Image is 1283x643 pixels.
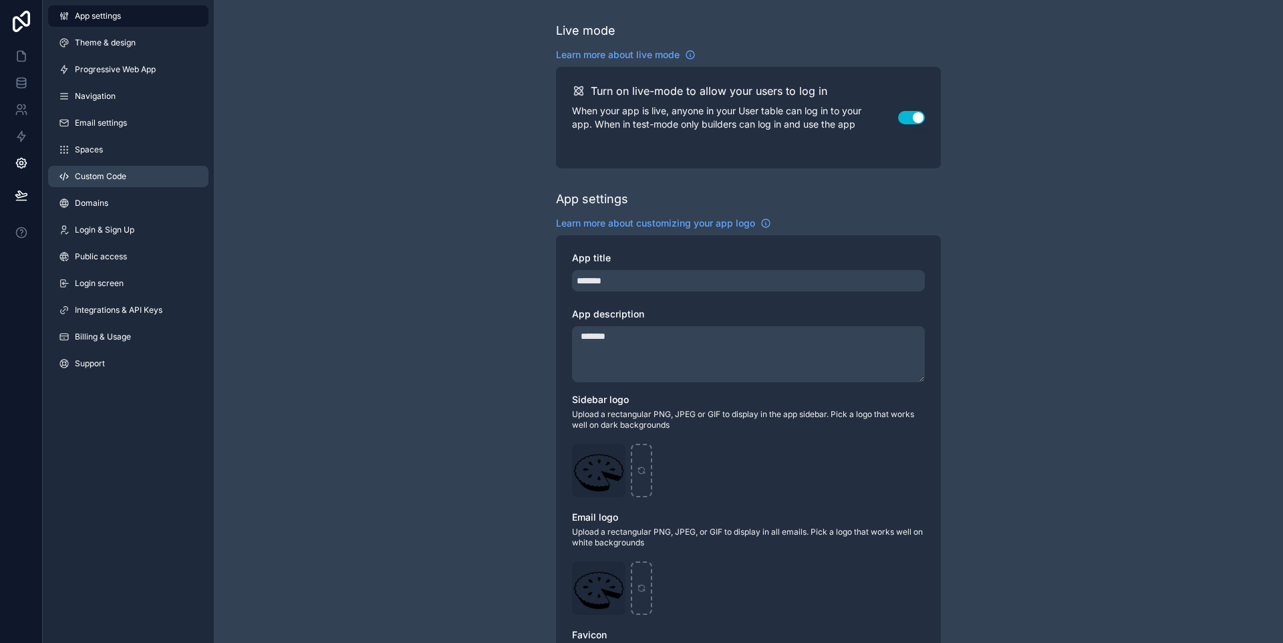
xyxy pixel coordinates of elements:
div: Live mode [556,21,615,40]
span: Billing & Usage [75,332,131,342]
a: Custom Code [48,166,208,187]
a: App settings [48,5,208,27]
a: Navigation [48,86,208,107]
a: Integrations & API Keys [48,299,208,321]
a: Progressive Web App [48,59,208,80]
a: Email settings [48,112,208,134]
span: Upload a rectangular PNG, JPEG, or GIF to display in all emails. Pick a logo that works well on w... [572,527,925,548]
span: Theme & design [75,37,136,48]
span: Progressive Web App [75,64,156,75]
span: Upload a rectangular PNG, JPEG or GIF to display in the app sidebar. Pick a logo that works well ... [572,409,925,430]
a: Theme & design [48,32,208,53]
a: Domains [48,192,208,214]
span: Login screen [75,278,124,289]
a: Login & Sign Up [48,219,208,241]
h2: Turn on live-mode to allow your users to log in [591,83,827,99]
span: Sidebar logo [572,394,629,405]
span: Email settings [75,118,127,128]
span: App description [572,308,644,319]
span: Favicon [572,629,607,640]
span: Learn more about customizing your app logo [556,217,755,230]
a: Login screen [48,273,208,294]
a: Spaces [48,139,208,160]
span: Spaces [75,144,103,155]
p: When your app is live, anyone in your User table can log in to your app. When in test-mode only b... [572,104,898,131]
span: Integrations & API Keys [75,305,162,315]
span: App title [572,252,611,263]
span: Learn more about live mode [556,48,680,61]
span: Public access [75,251,127,262]
span: Login & Sign Up [75,225,134,235]
span: Email logo [572,511,618,523]
span: Custom Code [75,171,126,182]
span: App settings [75,11,121,21]
a: Learn more about customizing your app logo [556,217,771,230]
span: Navigation [75,91,116,102]
a: Billing & Usage [48,326,208,348]
a: Learn more about live mode [556,48,696,61]
div: App settings [556,190,628,209]
a: Public access [48,246,208,267]
span: Domains [75,198,108,209]
a: Support [48,353,208,374]
span: Support [75,358,105,369]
